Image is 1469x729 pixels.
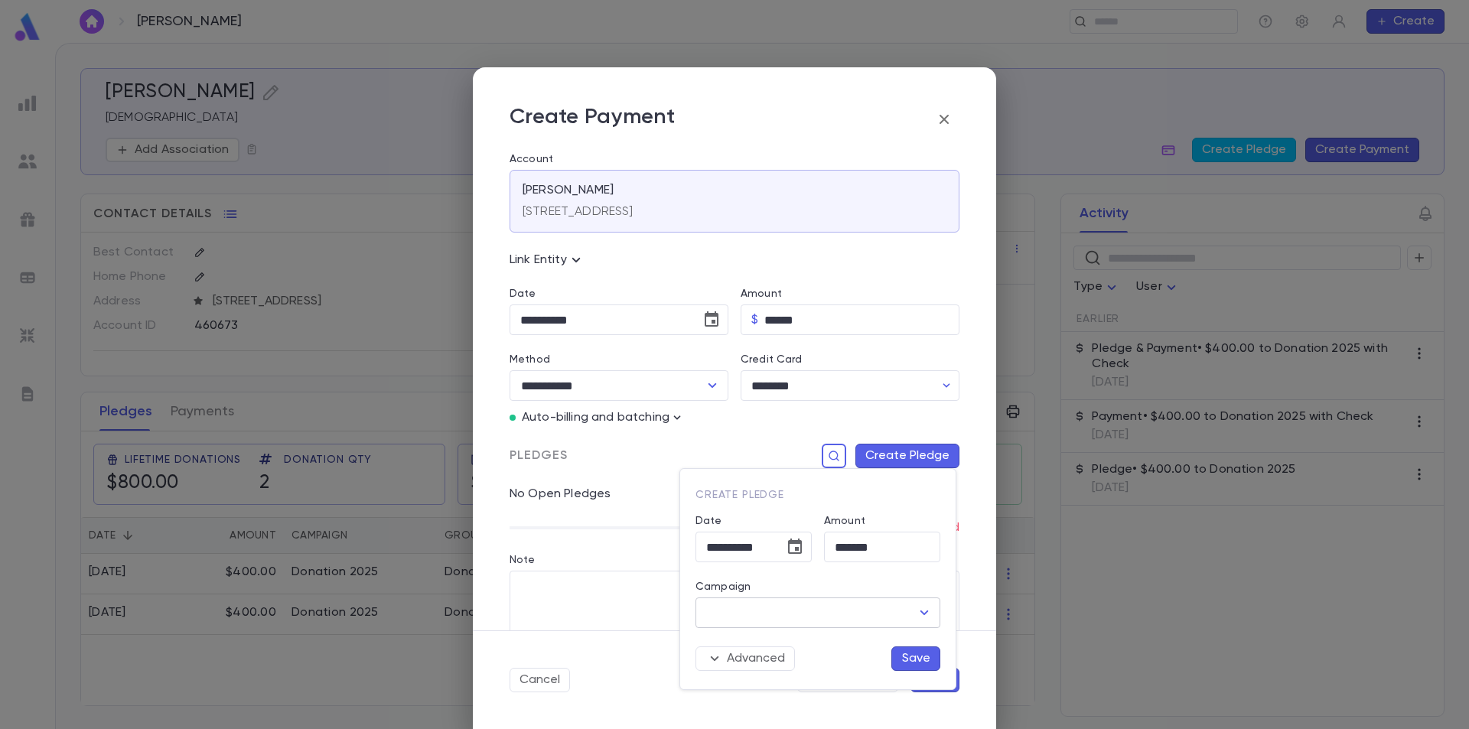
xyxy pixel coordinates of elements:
[824,515,865,527] label: Amount
[695,646,795,671] button: Advanced
[914,602,935,623] button: Open
[695,581,751,593] label: Campaign
[695,515,812,527] label: Date
[695,490,784,500] span: Create Pledge
[780,532,810,562] button: Choose date, selected date is Oct 6, 2025
[891,646,940,671] button: Save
